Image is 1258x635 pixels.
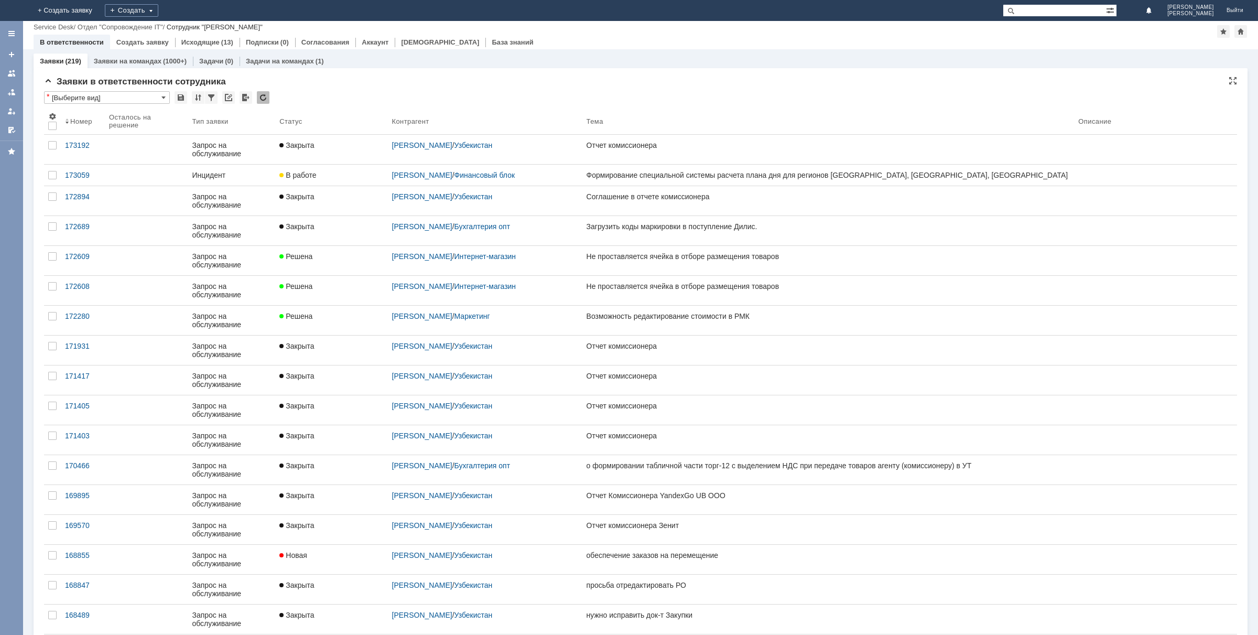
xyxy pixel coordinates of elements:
div: Формирование специальной системы расчета плана дня для регионов [GEOGRAPHIC_DATA], [GEOGRAPHIC_DA... [587,171,1070,179]
div: Тема [587,117,603,125]
a: нужно исправить док-т Закупки [582,605,1075,634]
a: Отчет комиссионера Зенит [582,515,1075,544]
div: Создать [105,4,158,17]
th: Контрагент [388,108,582,135]
a: 172894 [61,186,105,216]
span: Заявки в ответственности сотрудника [44,77,226,87]
a: Отчет комиссионера [582,425,1075,455]
a: В ответственности [40,38,104,46]
a: Отчет комиссионера [582,395,1075,425]
span: Закрыта [279,581,314,589]
a: 172280 [61,306,105,335]
a: Отчет комиссионера [582,135,1075,164]
a: Узбекистан [454,192,493,201]
a: [PERSON_NAME] [392,342,452,350]
div: Запрос на обслуживание [192,252,271,269]
a: Заявки на командах [3,65,20,82]
a: В работе [275,165,387,186]
div: Запрос на обслуживание [192,141,271,158]
div: 168489 [65,611,101,619]
div: Номер [70,117,92,125]
a: Закрыта [275,365,387,395]
div: Сделать домашней страницей [1234,25,1247,38]
div: Запрос на обслуживание [192,402,271,418]
span: Закрыта [279,372,314,380]
a: 172608 [61,276,105,305]
a: Service Desk [34,23,74,31]
a: 168847 [61,575,105,604]
div: 172689 [65,222,101,231]
a: Отчет комиссионера [582,365,1075,395]
a: Подписки [246,38,279,46]
div: Сохранить вид [175,91,187,104]
div: Запрос на обслуживание [192,611,271,628]
a: Закрыта [275,485,387,514]
a: Узбекистан [454,372,493,380]
a: Мои согласования [3,122,20,138]
span: Закрыта [279,491,314,500]
a: Закрыта [275,575,387,604]
div: Отчет Комиссионера YandexGo UB ООО [587,491,1070,500]
div: / [34,23,78,31]
a: 171405 [61,395,105,425]
div: Сотрудник "[PERSON_NAME]" [167,23,263,31]
a: Закрыта [275,455,387,485]
a: Узбекистан [454,342,493,350]
div: 168855 [65,551,101,559]
a: [PERSON_NAME] [392,141,452,149]
a: [PERSON_NAME] [392,282,452,290]
span: Закрыта [279,461,314,470]
span: Решена [279,252,312,261]
div: Запрос на обслуживание [192,372,271,389]
div: (219) [65,57,81,65]
div: Описание [1078,117,1111,125]
div: 173059 [65,171,101,179]
a: Возможность редактирование стоимости в РМК [582,306,1075,335]
a: Соглашение в отчете комиссионера [582,186,1075,216]
div: / [392,372,578,380]
a: Закрыта [275,135,387,164]
div: / [392,171,578,179]
a: Запрос на обслуживание [188,186,275,216]
span: Настройки [48,112,57,121]
a: Закрыта [275,216,387,245]
th: Номер [61,108,105,135]
a: просьба отредактировать РО [582,575,1075,604]
div: / [392,491,578,500]
div: (1) [316,57,324,65]
a: Запрос на обслуживание [188,425,275,455]
div: нужно исправить док-т Закупки [587,611,1070,619]
a: Заявки в моей ответственности [3,84,20,101]
div: Запрос на обслуживание [192,432,271,448]
a: Решена [275,306,387,335]
span: Новая [279,551,307,559]
a: Запрос на обслуживание [188,246,275,275]
div: Запрос на обслуживание [192,282,271,299]
div: / [392,432,578,440]
a: Отчет комиссионера [582,336,1075,365]
a: 171931 [61,336,105,365]
a: Финансовый блок [454,171,515,179]
span: Закрыта [279,432,314,440]
div: 171931 [65,342,101,350]
a: обеспечение заказов на перемещение [582,545,1075,574]
a: Закрыта [275,425,387,455]
a: Решена [275,246,387,275]
a: 170466 [61,455,105,485]
div: Контрагент [392,117,429,125]
div: Запрос на обслуживание [192,222,271,239]
a: Запрос на обслуживание [188,485,275,514]
a: Решена [275,276,387,305]
a: [DEMOGRAPHIC_DATA] [401,38,479,46]
div: просьба отредактировать РО [587,581,1070,589]
div: Загрузить коды маркировки в поступление Дилис. [587,222,1070,231]
a: Загрузить коды маркировки в поступление Дилис. [582,216,1075,245]
a: 173059 [61,165,105,186]
span: В работе [279,171,316,179]
a: Запрос на обслуживание [188,605,275,634]
div: Осталось на решение [109,113,176,129]
div: Запрос на обслуживание [192,521,271,538]
a: 172609 [61,246,105,275]
a: Закрыта [275,515,387,544]
div: Тип заявки [192,117,228,125]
